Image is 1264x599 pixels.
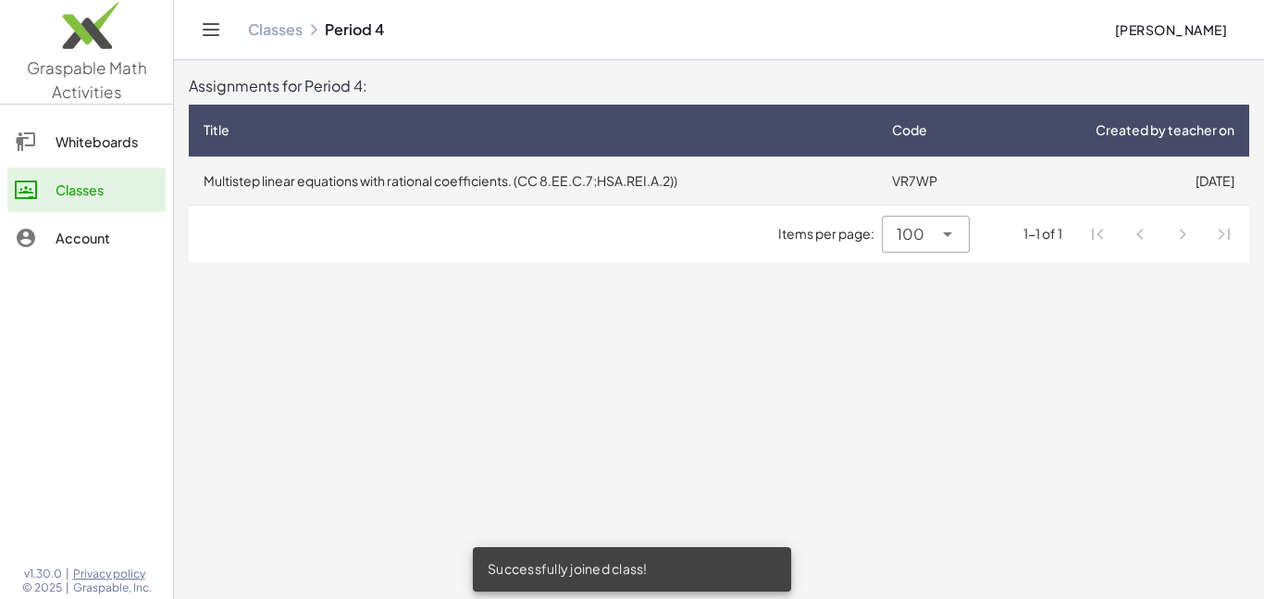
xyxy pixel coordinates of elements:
[1077,213,1245,256] nav: Pagination Navigation
[1099,13,1242,46] button: [PERSON_NAME]
[22,580,62,595] span: © 2025
[877,156,992,205] td: VR7WP
[189,75,1249,97] div: Assignments for Period 4:
[73,567,152,581] a: Privacy policy
[73,580,152,595] span: Graspable, Inc.
[1114,21,1227,38] span: [PERSON_NAME]
[778,224,882,243] span: Items per page:
[892,120,927,140] span: Code
[189,156,877,205] td: Multistep linear equations with rational coefficients. (CC 8.EE.C.7;HSA.REI.A.2))
[56,179,158,201] div: Classes
[66,580,69,595] span: |
[473,547,791,592] div: Successfully joined class!
[1096,120,1234,140] span: Created by teacher on
[7,216,166,260] a: Account
[204,120,229,140] span: Title
[27,57,147,102] span: Graspable Math Activities
[248,20,303,39] a: Classes
[24,567,62,581] span: v1.30.0
[1023,224,1062,243] div: 1-1 of 1
[196,15,226,44] button: Toggle navigation
[7,168,166,212] a: Classes
[66,567,69,581] span: |
[56,131,158,153] div: Whiteboards
[897,223,924,245] span: 100
[7,119,166,164] a: Whiteboards
[56,227,158,249] div: Account
[992,156,1249,205] td: [DATE]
